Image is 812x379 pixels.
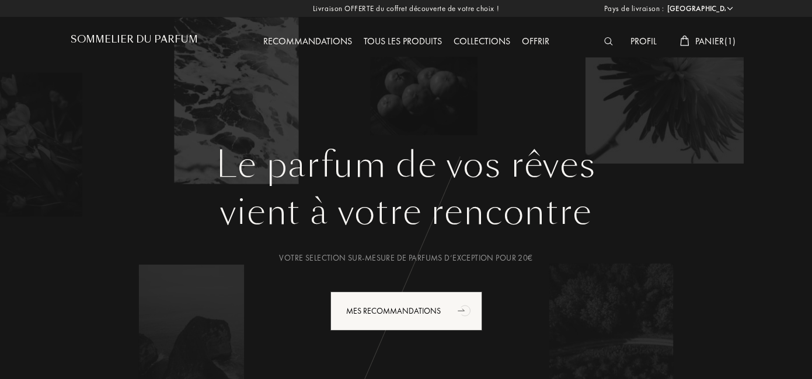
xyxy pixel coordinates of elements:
[79,144,733,186] h1: Le parfum de vos rêves
[604,3,664,15] span: Pays de livraison :
[454,299,477,322] div: animation
[358,34,448,50] div: Tous les produits
[257,35,358,47] a: Recommandations
[330,292,482,331] div: Mes Recommandations
[604,37,613,45] img: search_icn_white.svg
[358,35,448,47] a: Tous les produits
[448,35,516,47] a: Collections
[79,252,733,264] div: Votre selection sur-mesure de parfums d’exception pour 20€
[71,34,198,50] a: Sommelier du Parfum
[625,35,663,47] a: Profil
[448,34,516,50] div: Collections
[71,34,198,45] h1: Sommelier du Parfum
[680,36,689,46] img: cart_white.svg
[695,35,736,47] span: Panier ( 1 )
[726,4,734,13] img: arrow_w.png
[322,292,491,331] a: Mes Recommandationsanimation
[516,34,555,50] div: Offrir
[625,34,663,50] div: Profil
[79,186,733,238] div: vient à votre rencontre
[257,34,358,50] div: Recommandations
[516,35,555,47] a: Offrir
